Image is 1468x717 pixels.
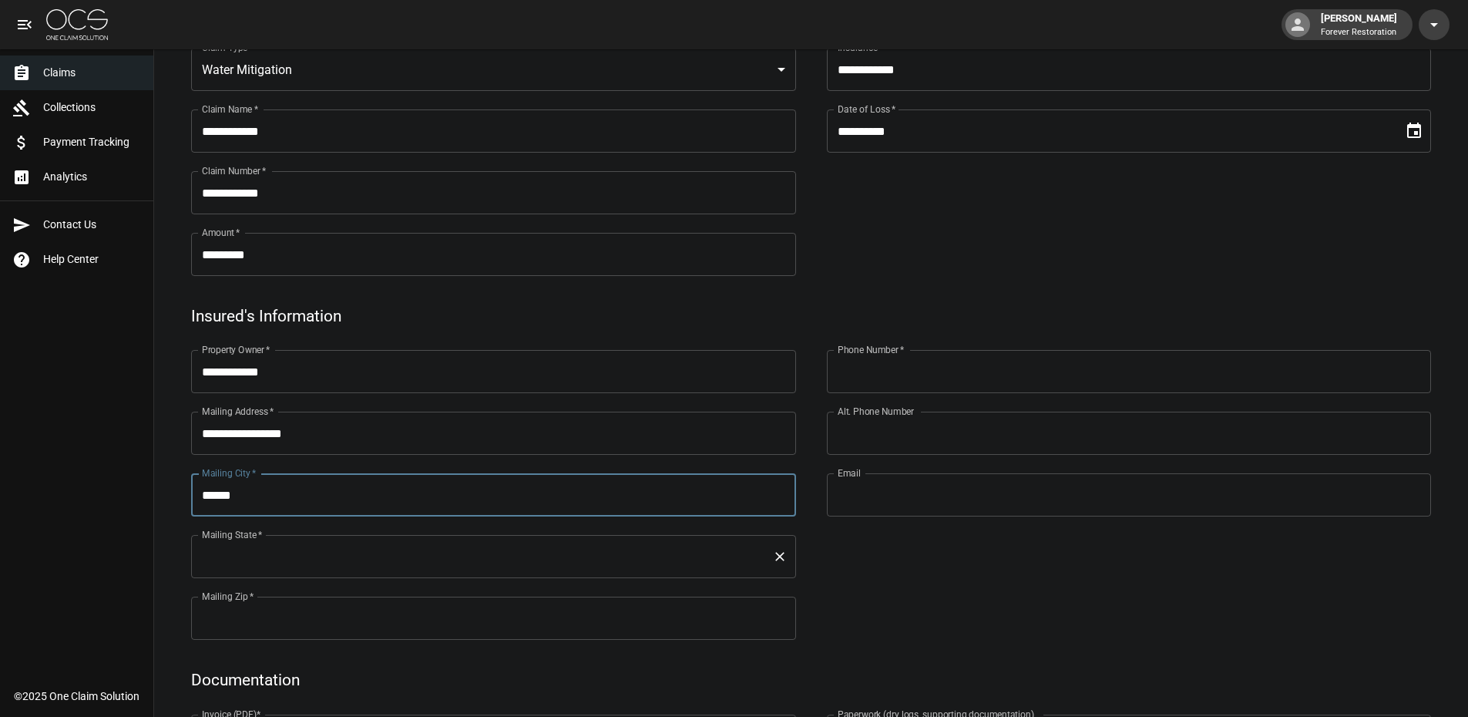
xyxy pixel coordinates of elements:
button: Clear [769,546,791,567]
label: Mailing State [202,528,262,541]
div: Water Mitigation [191,48,796,91]
span: Collections [43,99,141,116]
label: Amount [202,226,240,239]
label: Mailing Address [202,405,274,418]
span: Help Center [43,251,141,268]
span: Claims [43,65,141,81]
label: Phone Number [838,343,904,356]
label: Email [838,466,861,480]
p: Forever Restoration [1321,26,1397,39]
span: Analytics [43,169,141,185]
div: [PERSON_NAME] [1315,11,1403,39]
span: Payment Tracking [43,134,141,150]
button: Choose date, selected date is Sep 21, 2025 [1399,116,1429,146]
label: Alt. Phone Number [838,405,914,418]
label: Claim Number [202,164,266,177]
label: Claim Name [202,103,258,116]
button: open drawer [9,9,40,40]
img: ocs-logo-white-transparent.png [46,9,108,40]
span: Contact Us [43,217,141,233]
label: Mailing City [202,466,257,480]
label: Mailing Zip [202,590,254,603]
label: Property Owner [202,343,270,356]
div: © 2025 One Claim Solution [14,688,139,704]
label: Date of Loss [838,103,895,116]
